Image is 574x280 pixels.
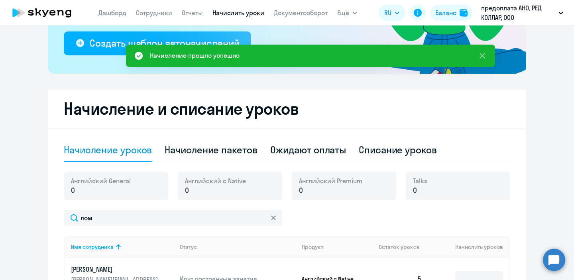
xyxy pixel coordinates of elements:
[299,176,362,185] span: Английский Premium
[379,5,405,21] button: RU
[71,185,75,196] span: 0
[477,3,567,22] button: предоплата АНО, РЕД КОЛЛАР, ООО
[212,9,264,17] a: Начислить уроки
[274,9,328,17] a: Документооборот
[180,243,295,251] div: Статус
[165,143,257,156] div: Начисление пакетов
[379,243,420,251] span: Остаток уроков
[64,31,251,55] button: Создать шаблон автоначислений
[71,243,173,251] div: Имя сотрудника
[431,5,472,21] button: Балансbalance
[460,9,468,17] img: balance
[150,51,240,60] div: Начисление прошло успешно
[71,265,160,274] p: [PERSON_NAME]
[98,9,126,17] a: Дашборд
[64,143,152,156] div: Начисление уроков
[481,3,555,22] p: предоплата АНО, РЕД КОЛЛАР, ООО
[337,5,357,21] button: Ещё
[185,176,246,185] span: Английский с Native
[64,210,282,226] input: Поиск по имени, email, продукту или статусу
[302,243,323,251] div: Продукт
[71,243,114,251] div: Имя сотрудника
[413,185,417,196] span: 0
[359,143,437,156] div: Списание уроков
[136,9,172,17] a: Сотрудники
[270,143,346,156] div: Ожидают оплаты
[379,243,428,251] div: Остаток уроков
[384,8,391,18] span: RU
[337,8,349,18] span: Ещё
[71,176,131,185] span: Английский General
[299,185,303,196] span: 0
[185,185,189,196] span: 0
[302,243,373,251] div: Продукт
[90,37,239,49] div: Создать шаблон автоначислений
[428,236,509,258] th: Начислить уроков
[413,176,427,185] span: Talks
[435,8,456,18] div: Баланс
[64,99,510,118] h2: Начисление и списание уроков
[180,243,197,251] div: Статус
[182,9,203,17] a: Отчеты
